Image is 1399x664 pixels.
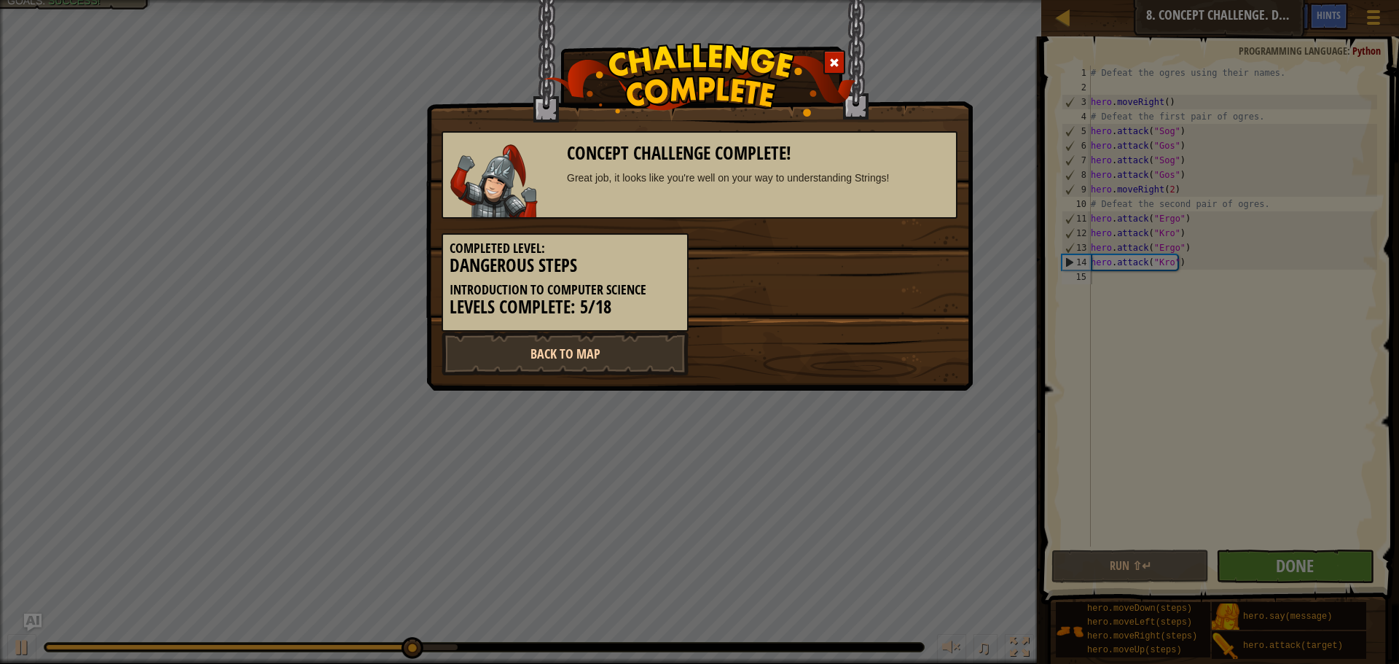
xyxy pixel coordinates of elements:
[450,241,681,256] h5: Completed Level:
[450,144,538,217] img: samurai.png
[567,144,949,163] h3: Concept Challenge Complete!
[450,297,681,317] h3: Levels Complete: 5/18
[450,256,681,276] h3: Dangerous Steps
[442,332,689,375] a: Back to Map
[544,43,856,117] img: challenge_complete.png
[450,283,681,297] h5: Introduction to Computer Science
[567,171,949,185] div: Great job, it looks like you're well on your way to understanding Strings!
